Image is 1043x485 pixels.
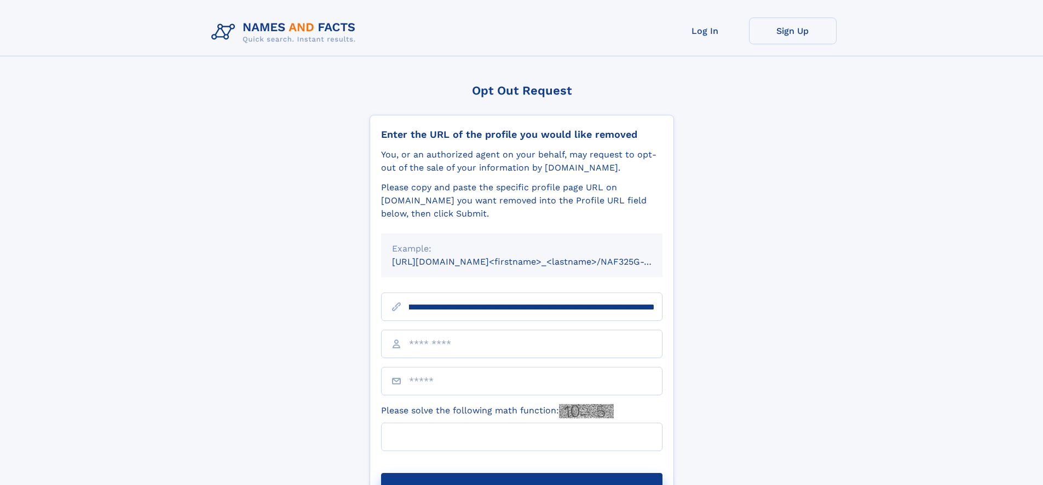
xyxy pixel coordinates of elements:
[381,148,662,174] div: You, or an authorized agent on your behalf, may request to opt-out of the sale of your informatio...
[381,128,662,141] div: Enter the URL of the profile you would like removed
[381,404,614,418] label: Please solve the following math function:
[661,17,749,44] a: Log In
[370,84,674,97] div: Opt Out Request
[392,242,652,255] div: Example:
[392,256,683,267] small: [URL][DOMAIN_NAME]<firstname>_<lastname>/NAF325G-xxxxxxxx
[207,17,365,47] img: Logo Names and Facts
[381,181,662,220] div: Please copy and paste the specific profile page URL on [DOMAIN_NAME] you want removed into the Pr...
[749,17,837,44] a: Sign Up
